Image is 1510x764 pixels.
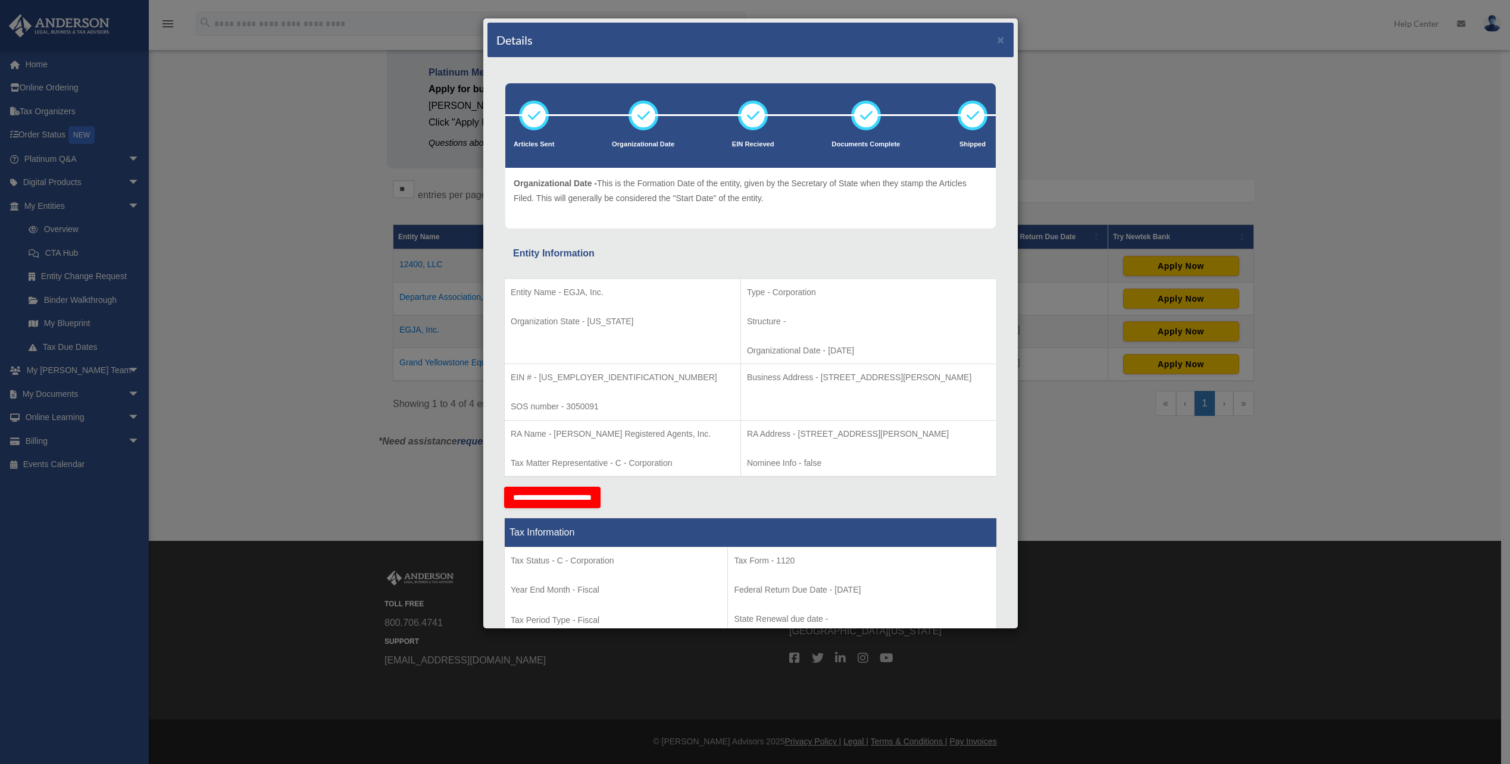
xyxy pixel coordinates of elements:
th: Tax Information [505,518,997,547]
p: RA Name - [PERSON_NAME] Registered Agents, Inc. [511,427,734,442]
p: Tax Matter Representative - C - Corporation [511,456,734,471]
p: EIN # - [US_EMPLOYER_IDENTIFICATION_NUMBER] [511,370,734,385]
p: Tax Status - C - Corporation [511,553,721,568]
p: Organizational Date - [DATE] [747,343,990,358]
p: Year End Month - Fiscal [511,583,721,597]
p: State Renewal due date - [734,612,990,627]
p: SOS number - 3050091 [511,399,734,414]
div: Entity Information [513,245,988,262]
p: Articles Sent [514,139,554,151]
p: Business Address - [STREET_ADDRESS][PERSON_NAME] [747,370,990,385]
p: Documents Complete [831,139,900,151]
h4: Details [496,32,533,48]
span: Organizational Date - [514,179,597,188]
p: Federal Return Due Date - [DATE] [734,583,990,597]
td: Tax Period Type - Fiscal [505,547,728,635]
button: × [997,33,1005,46]
p: This is the Formation Date of the entity, given by the Secretary of State when they stamp the Art... [514,176,987,205]
p: Organization State - [US_STATE] [511,314,734,329]
p: Nominee Info - false [747,456,990,471]
p: Type - Corporation [747,285,990,300]
p: EIN Recieved [732,139,774,151]
p: Structure - [747,314,990,329]
p: Tax Form - 1120 [734,553,990,568]
p: RA Address - [STREET_ADDRESS][PERSON_NAME] [747,427,990,442]
p: Organizational Date [612,139,674,151]
p: Entity Name - EGJA, Inc. [511,285,734,300]
p: Shipped [958,139,987,151]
